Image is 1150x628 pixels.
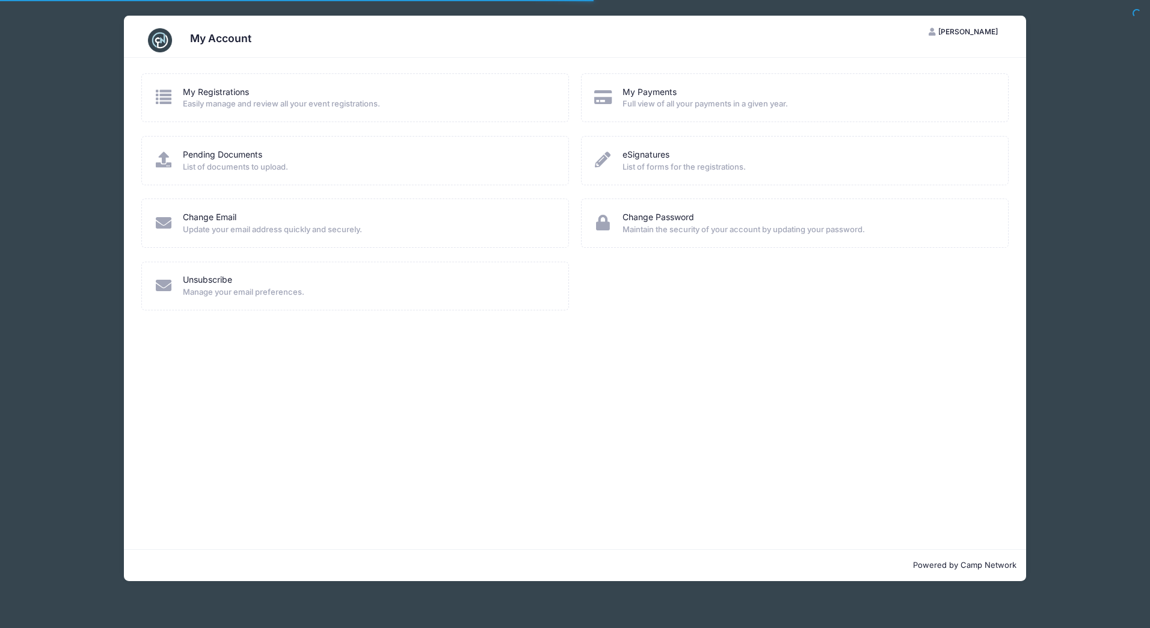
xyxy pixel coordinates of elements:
[134,559,1016,571] p: Powered by Camp Network
[623,224,992,236] span: Maintain the security of your account by updating your password.
[623,161,992,173] span: List of forms for the registrations.
[183,286,553,298] span: Manage your email preferences.
[623,98,992,110] span: Full view of all your payments in a given year.
[183,211,236,224] a: Change Email
[183,86,249,99] a: My Registrations
[148,28,172,52] img: CampNetwork
[623,211,694,224] a: Change Password
[183,149,262,161] a: Pending Documents
[190,32,251,45] h3: My Account
[623,86,677,99] a: My Payments
[183,161,553,173] span: List of documents to upload.
[183,98,553,110] span: Easily manage and review all your event registrations.
[918,22,1009,42] button: [PERSON_NAME]
[938,27,998,36] span: [PERSON_NAME]
[183,224,553,236] span: Update your email address quickly and securely.
[623,149,669,161] a: eSignatures
[183,274,232,286] a: Unsubscribe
